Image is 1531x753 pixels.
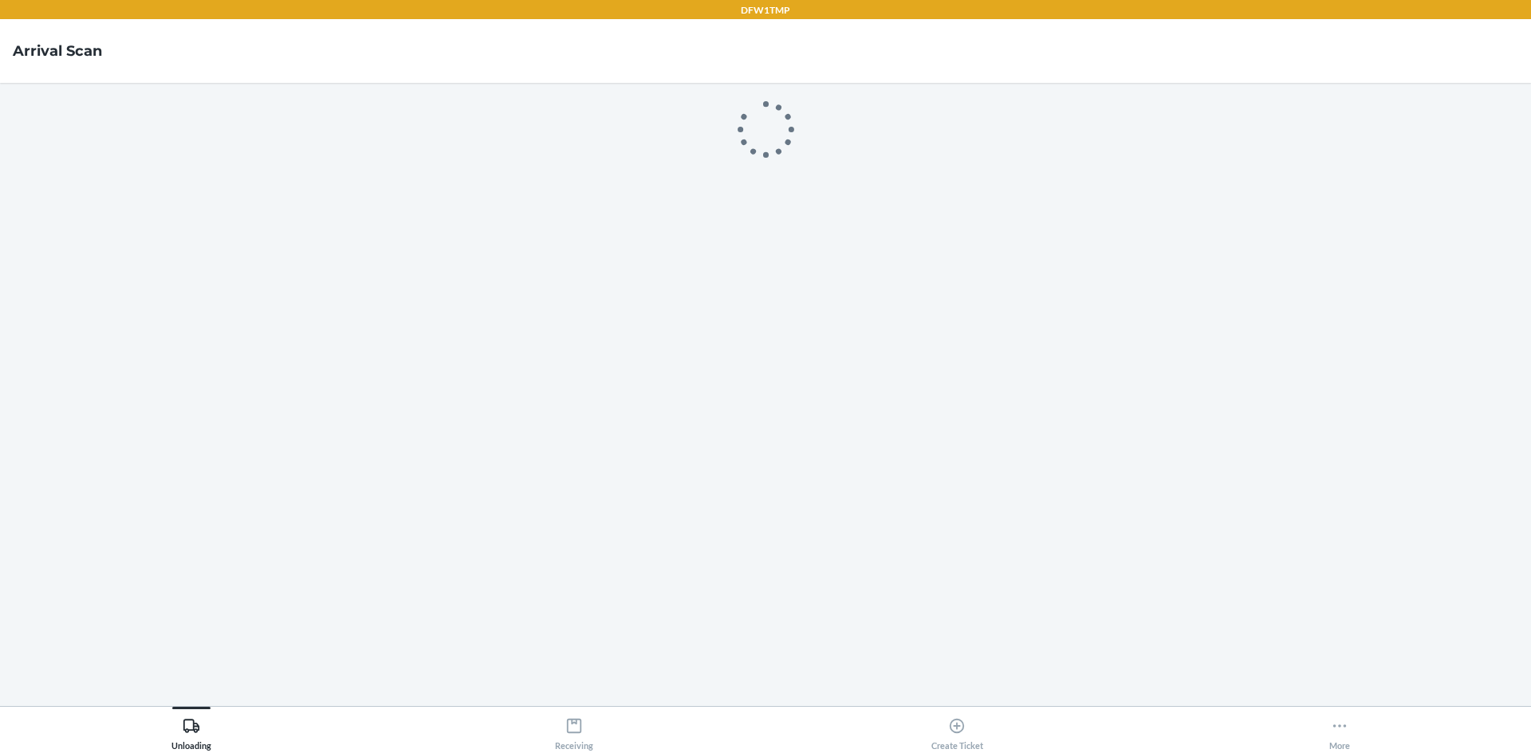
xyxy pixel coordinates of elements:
[13,41,102,61] h4: Arrival Scan
[555,711,593,751] div: Receiving
[1148,707,1531,751] button: More
[931,711,983,751] div: Create Ticket
[383,707,765,751] button: Receiving
[171,711,211,751] div: Unloading
[741,3,790,18] p: DFW1TMP
[1329,711,1350,751] div: More
[765,707,1148,751] button: Create Ticket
